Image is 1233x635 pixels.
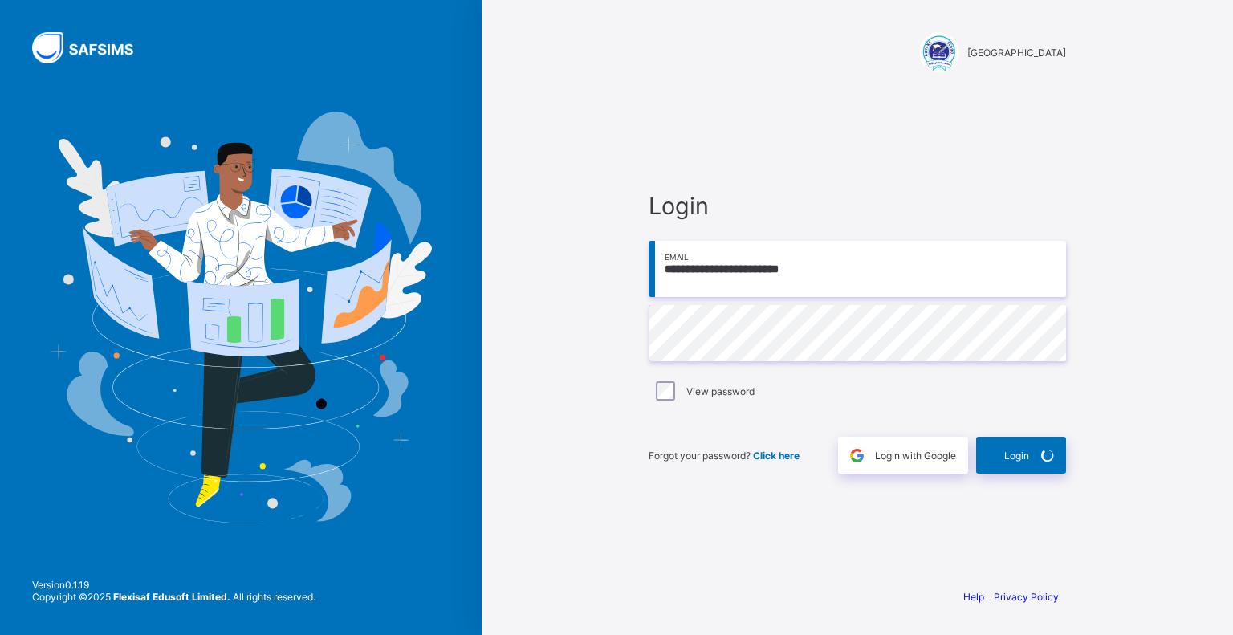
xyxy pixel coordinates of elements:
img: SAFSIMS Logo [32,32,153,63]
span: Login [649,192,1066,220]
a: Privacy Policy [994,591,1059,603]
span: Copyright © 2025 All rights reserved. [32,591,315,603]
span: Login [1004,450,1029,462]
a: Help [963,591,984,603]
img: Hero Image [50,112,432,523]
span: Forgot your password? [649,450,800,462]
span: Version 0.1.19 [32,579,315,591]
span: Login with Google [875,450,956,462]
span: [GEOGRAPHIC_DATA] [967,47,1066,59]
strong: Flexisaf Edusoft Limited. [113,591,230,603]
img: google.396cfc9801f0270233282035f929180a.svg [848,446,866,465]
label: View password [686,385,755,397]
a: Click here [753,450,800,462]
